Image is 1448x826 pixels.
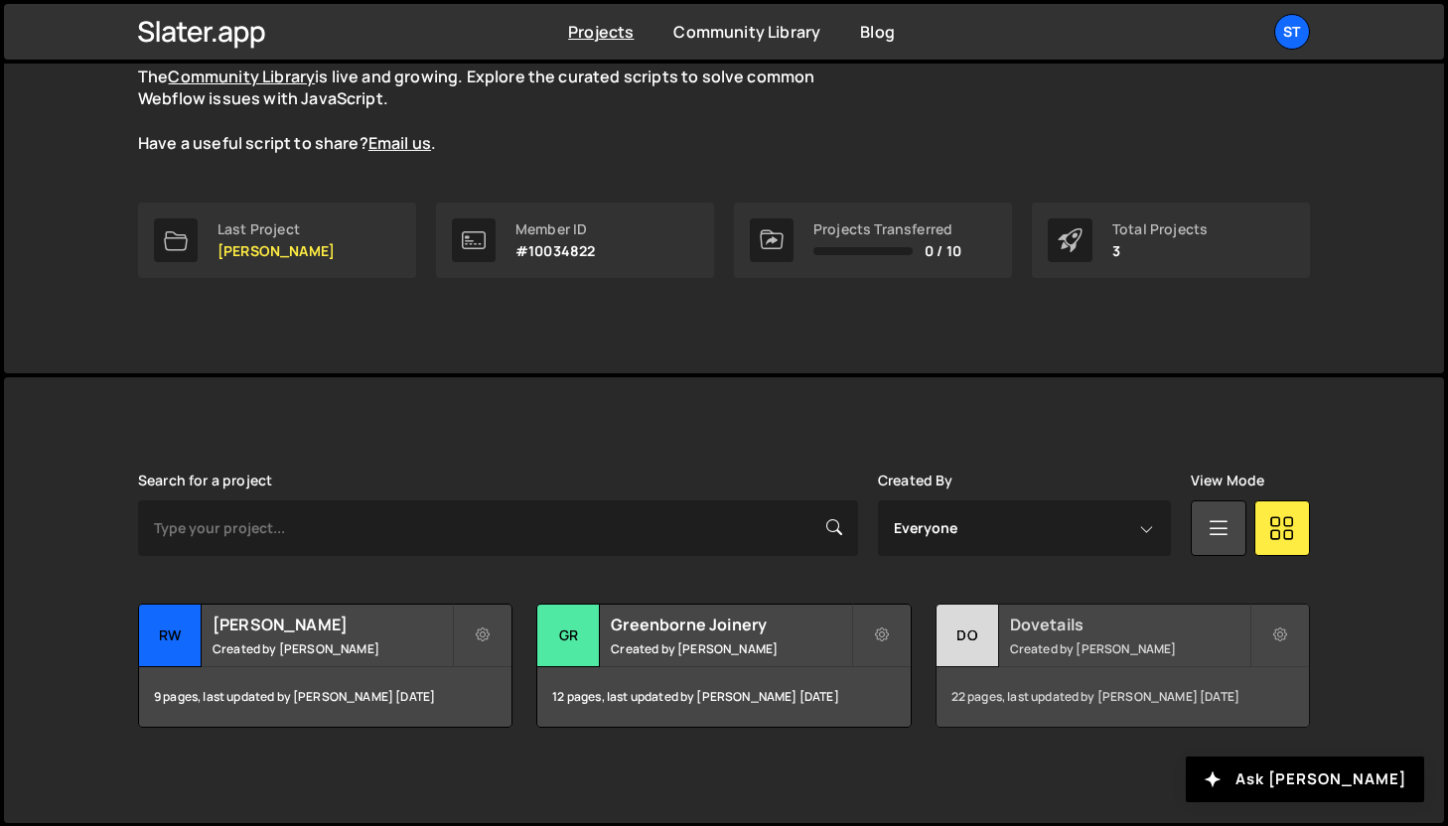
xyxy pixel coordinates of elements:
button: Ask [PERSON_NAME] [1186,757,1424,802]
p: #10034822 [515,243,595,259]
a: Email us [368,132,431,154]
div: Gr [537,605,600,667]
label: Created By [878,473,953,488]
div: Member ID [515,221,595,237]
span: 0 / 10 [925,243,961,259]
a: Projects [568,21,634,43]
small: Created by [PERSON_NAME] [213,640,452,657]
h2: Greenborne Joinery [611,614,850,635]
p: The is live and growing. Explore the curated scripts to solve common Webflow issues with JavaScri... [138,66,853,155]
a: St [1274,14,1310,50]
small: Created by [PERSON_NAME] [611,640,850,657]
h2: Dovetails [1010,614,1249,635]
div: RW [139,605,202,667]
input: Type your project... [138,500,858,556]
p: 3 [1112,243,1208,259]
a: Do Dovetails Created by [PERSON_NAME] 22 pages, last updated by [PERSON_NAME] [DATE] [936,604,1310,728]
div: 22 pages, last updated by [PERSON_NAME] [DATE] [937,667,1309,727]
small: Created by [PERSON_NAME] [1010,640,1249,657]
p: [PERSON_NAME] [217,243,335,259]
a: Gr Greenborne Joinery Created by [PERSON_NAME] 12 pages, last updated by [PERSON_NAME] [DATE] [536,604,911,728]
a: Community Library [168,66,315,87]
label: View Mode [1191,473,1264,488]
div: 12 pages, last updated by [PERSON_NAME] [DATE] [537,667,910,727]
div: Do [937,605,999,667]
a: Last Project [PERSON_NAME] [138,203,416,278]
label: Search for a project [138,473,272,488]
div: Last Project [217,221,335,237]
a: RW [PERSON_NAME] Created by [PERSON_NAME] 9 pages, last updated by [PERSON_NAME] [DATE] [138,604,512,728]
div: 9 pages, last updated by [PERSON_NAME] [DATE] [139,667,511,727]
div: Projects Transferred [813,221,961,237]
a: Community Library [673,21,820,43]
a: Blog [860,21,895,43]
div: Total Projects [1112,221,1208,237]
h2: [PERSON_NAME] [213,614,452,635]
